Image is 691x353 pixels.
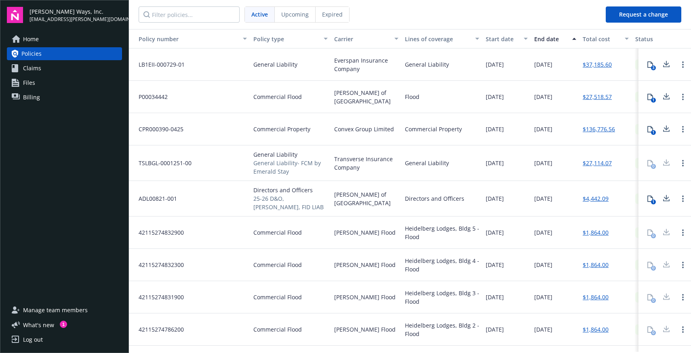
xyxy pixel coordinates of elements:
div: 1 [60,321,67,328]
a: Open options [678,260,688,270]
a: $4,442.09 [583,194,609,203]
span: [DATE] [534,60,552,69]
span: Billing [23,91,40,104]
span: [PERSON_NAME] Flood [334,293,396,301]
span: Commercial Flood [253,293,302,301]
span: [DATE] [486,261,504,269]
a: Open options [678,292,688,302]
div: End date [534,35,567,43]
span: Files [23,76,35,89]
button: What's new1 [7,321,67,329]
span: [DATE] [486,159,504,167]
span: 42115274831900 [132,293,184,301]
div: Start date [486,35,519,43]
span: [DATE] [486,293,504,301]
a: $27,518.57 [583,92,612,101]
span: 42115274832900 [132,228,184,237]
span: LB1EII-000729-01 [132,60,185,69]
span: [PERSON_NAME] Flood [334,325,396,334]
span: Commercial Flood [253,92,302,101]
a: Open options [678,325,688,334]
a: Home [7,33,122,46]
a: $1,864.00 [583,261,609,269]
button: 3 [642,57,658,73]
button: End date [531,29,579,48]
div: 1 [651,200,656,204]
span: [PERSON_NAME] Flood [334,261,396,269]
span: [DATE] [534,325,552,334]
div: Heidelberg Lodges, Bldg 2 - Flood [405,321,479,338]
a: $1,864.00 [583,325,609,334]
button: Start date [482,29,531,48]
button: 1 [642,191,658,207]
span: Transverse Insurance Company [334,155,398,172]
button: Request a change [606,6,681,23]
button: [PERSON_NAME] Ways, Inc.[EMAIL_ADDRESS][PERSON_NAME][DOMAIN_NAME] [29,7,122,23]
span: 42115274832300 [132,261,184,269]
span: 25-26 D&O, [PERSON_NAME], FID LIAB [253,194,328,211]
span: P00034442 [132,92,168,101]
span: 42115274786200 [132,325,184,334]
span: [PERSON_NAME] Ways, Inc. [29,7,122,16]
span: Directors and Officers [253,186,328,194]
span: [DATE] [486,125,504,133]
a: Billing [7,91,122,104]
div: Heidelberg Lodges, Bldg 5 - Flood [405,224,479,241]
span: [DATE] [486,325,504,334]
span: Commercial Property [253,125,310,133]
div: Flood [405,92,419,101]
button: Carrier [331,29,402,48]
a: Open options [678,158,688,168]
a: Open options [678,228,688,237]
span: General Liability [253,60,297,69]
span: Convex Group Limited [334,125,394,133]
a: $37,185.60 [583,60,612,69]
a: Open options [678,124,688,134]
a: Policies [7,47,122,60]
span: ADL00821-001 [132,194,177,203]
img: navigator-logo.svg [7,7,23,23]
span: [DATE] [486,60,504,69]
div: 1 [651,130,656,135]
a: $1,864.00 [583,228,609,237]
button: Total cost [579,29,632,48]
span: [PERSON_NAME] of [GEOGRAPHIC_DATA] [334,88,398,105]
input: Filter policies... [139,6,240,23]
span: [DATE] [534,228,552,237]
span: [DATE] [486,92,504,101]
span: General Liability- FCM by Emerald Stay [253,159,328,176]
div: Heidelberg Lodges, Bldg 4 - Flood [405,256,479,273]
button: Policy type [250,29,331,48]
span: Home [23,33,39,46]
span: Active [251,10,268,19]
span: Commercial Flood [253,261,302,269]
div: 1 [651,98,656,103]
a: Open options [678,194,688,204]
div: Heidelberg Lodges, Bldg 3 - Flood [405,289,479,306]
div: Policy number [132,35,238,43]
a: $27,114.07 [583,159,612,167]
div: Directors and Officers [405,194,464,203]
button: Lines of coverage [402,29,482,48]
div: Toggle SortBy [132,35,238,43]
span: Commercial Flood [253,228,302,237]
span: [PERSON_NAME] Flood [334,228,396,237]
span: [DATE] [534,293,552,301]
span: [DATE] [534,261,552,269]
span: TSLBGL-0001251-00 [132,159,192,167]
span: Policies [21,47,42,60]
a: Claims [7,62,122,75]
div: General Liability [405,60,449,69]
span: CPR000390-0425 [132,125,183,133]
a: $136,776.56 [583,125,615,133]
a: Manage team members [7,304,122,317]
a: $1,864.00 [583,293,609,301]
div: 3 [651,65,656,70]
span: Everspan Insurance Company [334,56,398,73]
div: Lines of coverage [405,35,470,43]
span: General Liability [253,150,328,159]
span: Claims [23,62,41,75]
div: Policy type [253,35,319,43]
span: Manage team members [23,304,88,317]
span: Upcoming [281,10,309,19]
